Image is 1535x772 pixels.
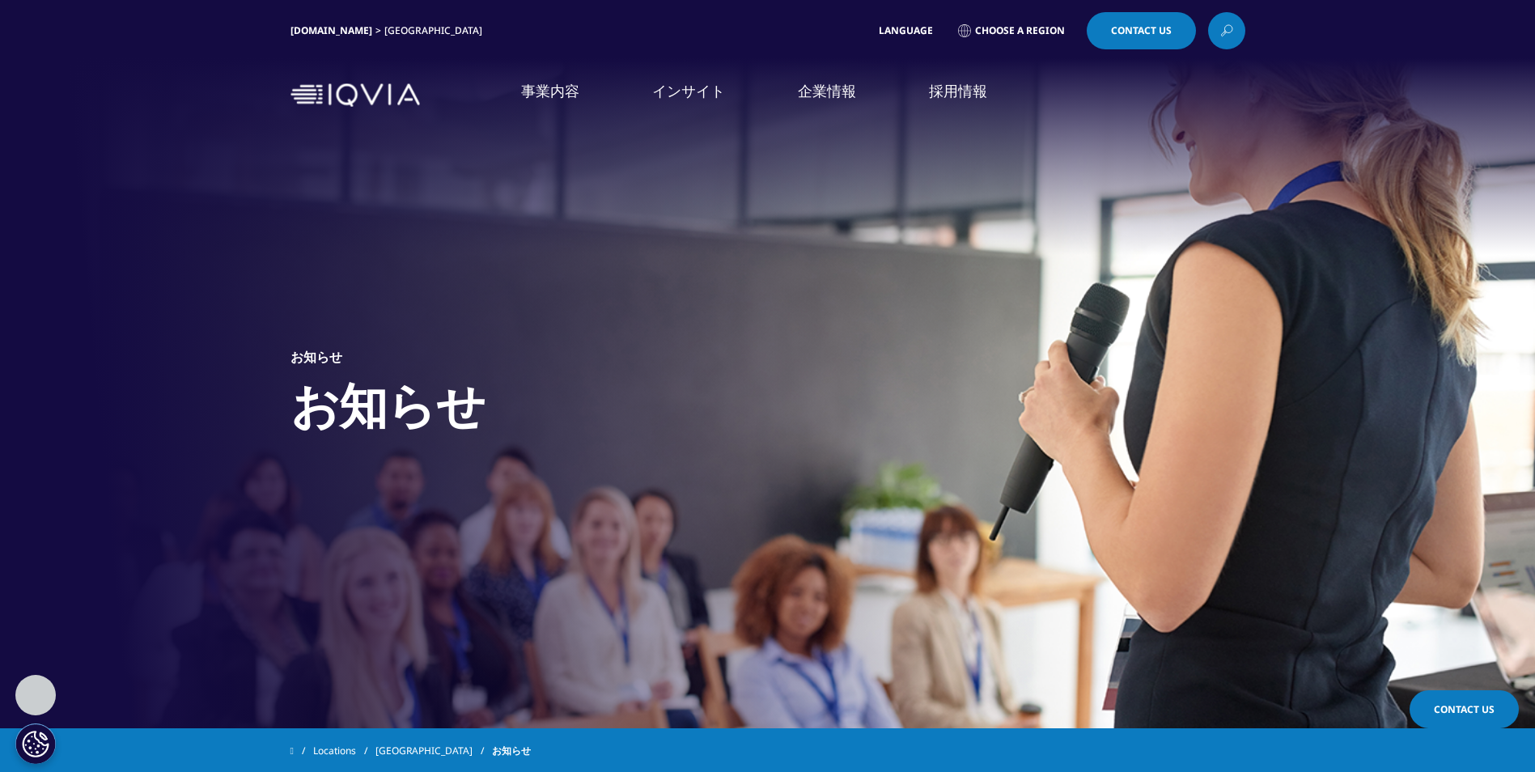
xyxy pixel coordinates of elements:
span: Contact Us [1111,26,1172,36]
a: [GEOGRAPHIC_DATA] [375,736,492,766]
a: 企業情報 [798,81,856,101]
a: Contact Us [1410,690,1519,728]
a: インサイト [652,81,725,101]
a: Locations [313,736,375,766]
h5: お知らせ [290,349,342,365]
span: Language [879,24,933,37]
button: Cookie 設定 [15,723,56,764]
a: [DOMAIN_NAME] [290,23,372,37]
nav: Primary [426,57,1245,134]
a: Contact Us [1087,12,1196,49]
h1: お知らせ [290,375,486,445]
a: 採用情報 [929,81,987,101]
span: Contact Us [1434,702,1495,716]
span: お知らせ [492,736,531,766]
div: [GEOGRAPHIC_DATA] [384,24,489,37]
a: 事業内容 [521,81,579,101]
span: Choose a Region [975,24,1065,37]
